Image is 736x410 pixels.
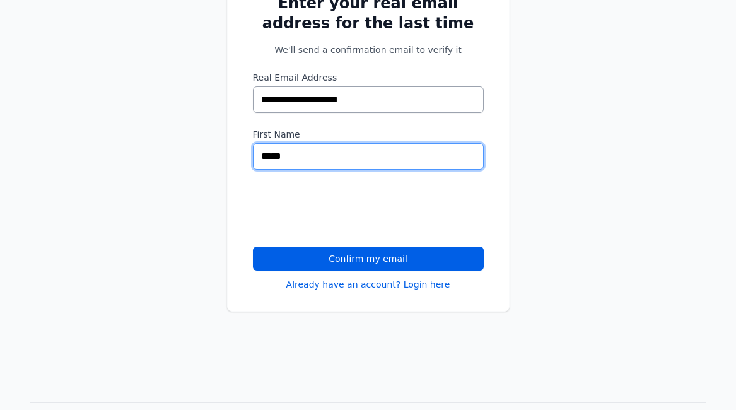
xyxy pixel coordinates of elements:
button: Confirm my email [253,247,484,271]
iframe: reCAPTCHA [253,185,445,234]
label: First Name [253,128,484,141]
label: Real Email Address [253,71,484,84]
a: Already have an account? Login here [286,278,450,291]
p: We'll send a confirmation email to verify it [253,44,484,56]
